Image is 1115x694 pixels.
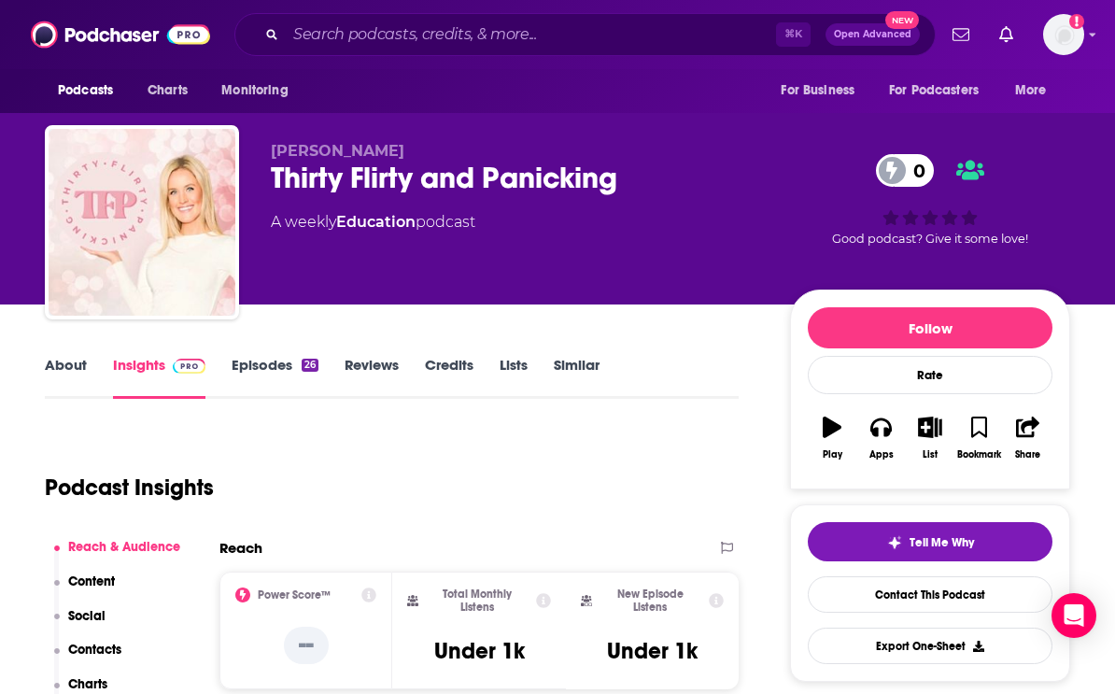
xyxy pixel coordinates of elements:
[808,576,1052,613] a: Contact This Podcast
[876,154,935,187] a: 0
[173,359,205,374] img: Podchaser Pro
[781,78,854,104] span: For Business
[923,449,938,460] div: List
[600,588,701,614] h2: New Episode Listens
[68,574,115,589] p: Content
[54,608,106,643] button: Social
[823,449,842,460] div: Play
[1043,14,1084,55] span: Logged in as alignPR
[895,154,935,187] span: 0
[45,474,214,502] h1: Podcast Insights
[1002,73,1070,108] button: open menu
[208,73,312,108] button: open menu
[992,19,1021,50] a: Show notifications dropdown
[1069,14,1084,29] svg: Add a profile image
[45,356,87,399] a: About
[135,73,199,108] a: Charts
[808,522,1052,561] button: tell me why sparkleTell Me Why
[1043,14,1084,55] img: User Profile
[906,404,954,472] button: List
[869,449,894,460] div: Apps
[885,11,919,29] span: New
[776,22,811,47] span: ⌘ K
[1004,404,1052,472] button: Share
[234,13,936,56] div: Search podcasts, credits, & more...
[808,307,1052,348] button: Follow
[49,129,235,316] img: Thirty Flirty and Panicking
[887,535,902,550] img: tell me why sparkle
[1015,78,1047,104] span: More
[834,30,911,39] span: Open Advanced
[221,78,288,104] span: Monitoring
[68,642,121,658] p: Contacts
[258,588,331,602] h2: Power Score™
[1051,593,1096,638] div: Open Intercom Messenger
[808,356,1052,394] div: Rate
[607,637,698,665] h3: Under 1k
[31,17,210,52] img: Podchaser - Follow, Share and Rate Podcasts
[790,142,1070,258] div: 0Good podcast? Give it some love!
[68,539,180,555] p: Reach & Audience
[877,73,1006,108] button: open menu
[889,78,979,104] span: For Podcasters
[271,142,404,160] span: [PERSON_NAME]
[1043,14,1084,55] button: Show profile menu
[1015,449,1040,460] div: Share
[954,404,1003,472] button: Bookmark
[219,539,262,557] h2: Reach
[54,642,122,676] button: Contacts
[68,608,106,624] p: Social
[425,356,473,399] a: Credits
[832,232,1028,246] span: Good podcast? Give it some love!
[232,356,318,399] a: Episodes26
[910,535,974,550] span: Tell Me Why
[148,78,188,104] span: Charts
[302,359,318,372] div: 26
[856,404,905,472] button: Apps
[68,676,107,692] p: Charts
[500,356,528,399] a: Lists
[434,637,525,665] h3: Under 1k
[284,627,329,664] p: --
[808,404,856,472] button: Play
[554,356,600,399] a: Similar
[808,628,1052,664] button: Export One-Sheet
[826,23,920,46] button: Open AdvancedNew
[113,356,205,399] a: InsightsPodchaser Pro
[54,539,181,574] button: Reach & Audience
[768,73,878,108] button: open menu
[286,20,776,50] input: Search podcasts, credits, & more...
[945,19,977,50] a: Show notifications dropdown
[58,78,113,104] span: Podcasts
[345,356,399,399] a: Reviews
[45,73,137,108] button: open menu
[957,449,1001,460] div: Bookmark
[54,574,116,608] button: Content
[336,213,416,231] a: Education
[271,211,475,234] div: A weekly podcast
[426,588,528,614] h2: Total Monthly Listens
